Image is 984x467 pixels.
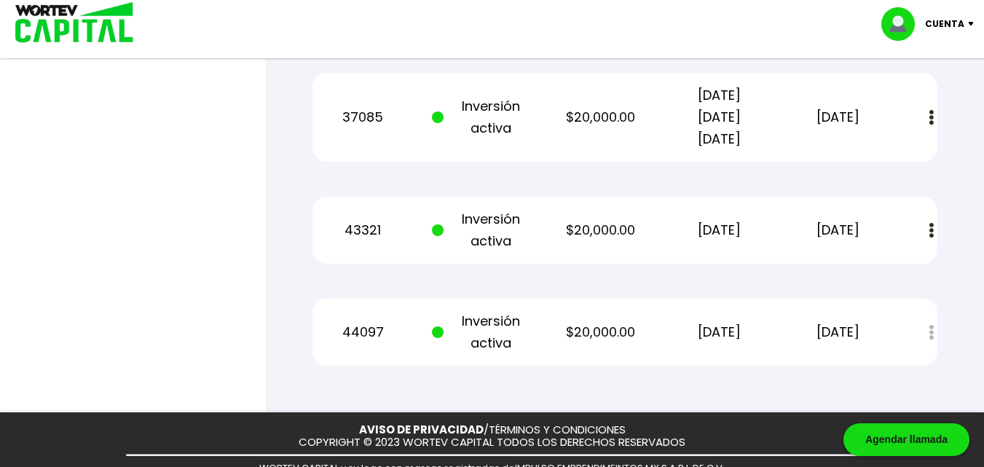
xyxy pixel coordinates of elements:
[881,7,925,41] img: profile-image
[788,219,888,241] p: [DATE]
[489,422,626,437] a: TÉRMINOS Y CONDICIONES
[843,423,969,456] div: Agendar llamada
[669,85,769,150] p: [DATE] [DATE] [DATE]
[788,321,888,343] p: [DATE]
[925,13,964,35] p: Cuenta
[669,321,769,343] p: [DATE]
[551,219,650,241] p: $20,000.00
[551,106,650,128] p: $20,000.00
[432,208,532,252] p: Inversión activa
[313,321,413,343] p: 44097
[432,95,532,139] p: Inversión activa
[788,106,888,128] p: [DATE]
[669,219,769,241] p: [DATE]
[313,219,413,241] p: 43321
[432,310,532,354] p: Inversión activa
[359,422,484,437] a: AVISO DE PRIVACIDAD
[299,436,685,449] p: COPYRIGHT © 2023 WORTEV CAPITAL TODOS LOS DERECHOS RESERVADOS
[551,321,650,343] p: $20,000.00
[359,424,626,436] p: /
[964,22,984,26] img: icon-down
[313,106,413,128] p: 37085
